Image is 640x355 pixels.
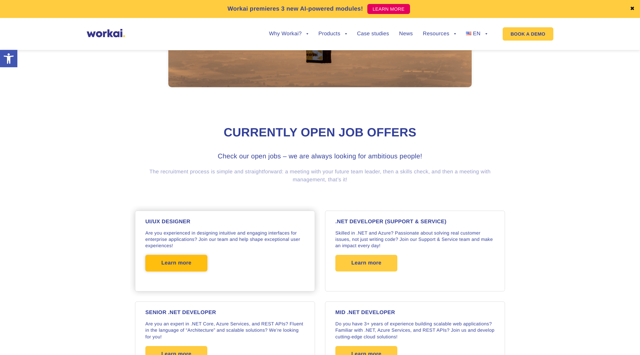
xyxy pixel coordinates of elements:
a: UI/UX DESIGNER Are you experienced in designing intuitive and engaging interfaces for enterprise ... [130,206,320,296]
a: Case studies [357,31,389,37]
h4: UI/UX DESIGNER [145,219,305,225]
p: Workai premieres 3 new AI-powered modules! [227,4,363,13]
a: ✖ [630,6,635,12]
h2: Currently open job offers [135,124,505,141]
span: The recruitment process is simple and straightforward: a meeting with your future team leader, th... [149,169,491,183]
a: LEARN MORE [367,4,410,14]
p: Are you experienced in designing intuitive and engaging interfaces for enterprise applications? J... [145,230,305,249]
span: EN [473,31,481,37]
a: News [399,31,413,37]
span: Learn more [351,255,381,271]
p: Are you an expert in .NET Core, Azure Services, and REST APIs? Fluent in the language of “Archite... [145,321,305,340]
a: Why Workai? [269,31,308,37]
a: .NET DEVELOPER (Support & Service) Skilled in .NET and Azure? Passionate about solving real custo... [320,206,510,296]
h4: MID .NET DEVELOPER [335,310,495,315]
span: Learn more [161,255,191,271]
h4: SENIOR .NET DEVELOPER [145,310,305,315]
h3: Check our open jobs – we are always looking for ambitious people! [195,151,445,161]
h4: .NET DEVELOPER (Support & Service) [335,219,495,225]
a: BOOK A DEMO [503,27,553,41]
a: Resources [423,31,456,37]
p: Skilled in .NET and Azure? Passionate about solving real customer issues, not just writing code? ... [335,230,495,249]
p: Do you have 3+ years of experience building scalable web applications? Familiar with .NET, Azure ... [335,321,495,340]
a: Products [318,31,347,37]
